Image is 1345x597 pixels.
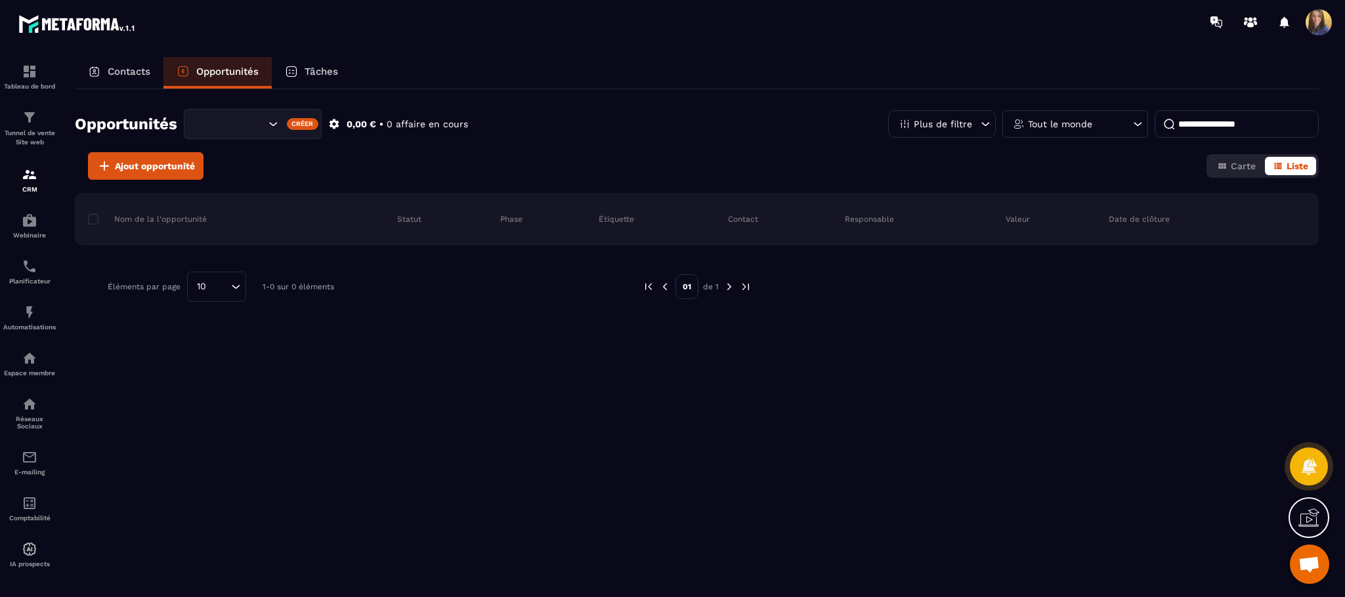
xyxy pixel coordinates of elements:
a: automationsautomationsAutomatisations [3,295,56,340]
p: 0 affaire en cours [387,118,468,131]
img: prev [643,281,654,293]
p: Contacts [108,66,150,77]
button: Liste [1265,157,1316,175]
a: automationsautomationsWebinaire [3,203,56,249]
img: automations [22,541,37,557]
a: automationsautomationsEspace membre [3,340,56,386]
img: formation [22,64,37,79]
button: Ajout opportunité [88,152,203,180]
p: Webinaire [3,232,56,239]
p: Phase [500,214,523,224]
input: Search for option [211,279,228,294]
p: Tout le monde [1028,119,1092,129]
p: Tunnel de vente Site web [3,129,56,147]
a: formationformationCRM [3,157,56,203]
div: Search for option [184,109,322,139]
img: accountant [22,495,37,511]
p: E-mailing [3,468,56,476]
a: Contacts [75,57,163,89]
img: prev [659,281,671,293]
span: Carte [1231,161,1256,171]
p: Plus de filtre [914,119,972,129]
p: IA prospects [3,560,56,567]
a: accountantaccountantComptabilité [3,485,56,531]
p: Date de clôture [1109,214,1170,224]
h2: Opportunités [75,111,177,137]
img: next [723,281,735,293]
p: Comptabilité [3,514,56,522]
span: Liste [1287,161,1308,171]
p: CRM [3,186,56,193]
p: Automatisations [3,323,56,331]
p: Valeur [1006,214,1030,224]
a: Tâches [272,57,351,89]
img: email [22,449,37,465]
span: 10 [192,279,211,294]
p: Planificateur [3,278,56,285]
a: social-networksocial-networkRéseaux Sociaux [3,386,56,440]
p: Réseaux Sociaux [3,415,56,430]
a: schedulerschedulerPlanificateur [3,249,56,295]
img: formation [22,110,37,125]
a: Opportunités [163,57,272,89]
p: Opportunités [196,66,259,77]
img: logo [18,12,137,35]
p: Responsable [845,214,894,224]
div: Search for option [187,272,246,302]
img: automations [22,350,37,366]
p: Tableau de bord [3,83,56,90]
img: next [740,281,752,293]
p: Contact [728,214,758,224]
img: formation [22,167,37,182]
img: social-network [22,396,37,412]
p: Statut [397,214,421,224]
p: 01 [675,274,698,299]
a: formationformationTunnel de vente Site web [3,100,56,157]
p: de 1 [703,281,719,292]
p: Tâches [305,66,338,77]
a: emailemailE-mailing [3,440,56,485]
a: formationformationTableau de bord [3,54,56,100]
span: Ajout opportunité [115,159,195,173]
img: automations [22,213,37,228]
p: Étiquette [599,214,634,224]
input: Search for option [196,117,265,131]
p: • [379,118,383,131]
p: Espace membre [3,369,56,377]
button: Carte [1209,157,1264,175]
img: automations [22,304,37,320]
img: scheduler [22,258,37,274]
p: 1-0 sur 0 éléments [263,282,334,291]
a: Ouvrir le chat [1290,545,1329,584]
p: 0,00 € [347,118,376,131]
p: Éléments par page [108,282,181,291]
div: Créer [287,118,319,130]
p: Nom de la l'opportunité [88,214,207,224]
